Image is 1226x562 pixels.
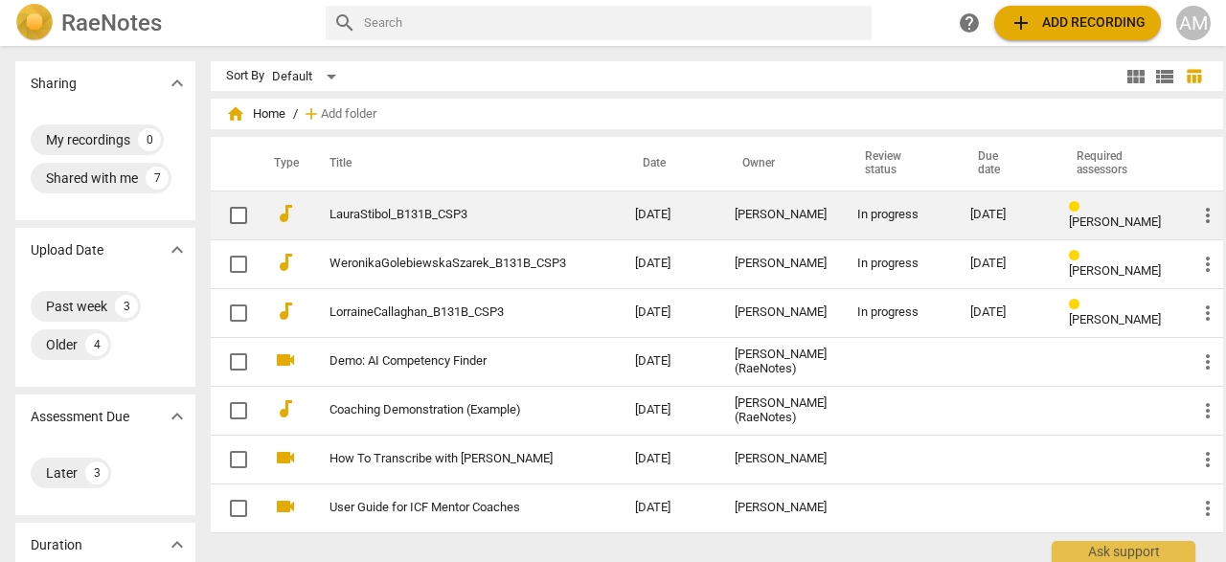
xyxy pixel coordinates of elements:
[329,452,566,466] a: How To Transcribe with [PERSON_NAME]
[274,202,297,225] span: audiotrack
[1069,263,1161,278] span: [PERSON_NAME]
[952,6,987,40] a: Help
[620,191,719,239] td: [DATE]
[857,305,940,320] div: In progress
[115,295,138,318] div: 3
[1069,298,1087,312] span: Review status: in progress
[31,74,77,94] p: Sharing
[620,288,719,337] td: [DATE]
[620,386,719,435] td: [DATE]
[163,69,192,98] button: Show more
[719,137,842,191] th: Owner
[958,11,981,34] span: help
[46,297,107,316] div: Past week
[857,257,940,271] div: In progress
[1069,249,1087,263] span: Review status: in progress
[166,533,189,556] span: expand_more
[274,495,297,518] span: videocam
[620,239,719,288] td: [DATE]
[274,251,297,274] span: audiotrack
[620,337,719,386] td: [DATE]
[272,61,343,92] div: Default
[274,446,297,469] span: videocam
[842,137,955,191] th: Review status
[61,10,162,36] h2: RaeNotes
[329,257,566,271] a: WeronikaGolebiewskaSzarek_B131B_CSP3
[146,167,169,190] div: 7
[85,333,108,356] div: 4
[166,405,189,428] span: expand_more
[329,403,566,417] a: Coaching Demonstration (Example)
[46,335,78,354] div: Older
[1150,62,1179,91] button: List view
[970,208,1038,222] div: [DATE]
[1069,214,1161,229] span: [PERSON_NAME]
[735,257,827,271] div: [PERSON_NAME]
[1054,137,1181,191] th: Required assessors
[1124,65,1147,88] span: view_module
[1196,497,1219,520] span: more_vert
[1196,253,1219,276] span: more_vert
[1069,200,1087,214] span: Review status: in progress
[735,305,827,320] div: [PERSON_NAME]
[735,452,827,466] div: [PERSON_NAME]
[364,8,864,38] input: Search
[226,104,285,124] span: Home
[735,348,827,376] div: [PERSON_NAME] (RaeNotes)
[306,137,620,191] th: Title
[620,137,719,191] th: Date
[1196,350,1219,373] span: more_vert
[857,208,940,222] div: In progress
[15,4,310,42] a: LogoRaeNotes
[1069,312,1161,326] span: [PERSON_NAME]
[970,305,1038,320] div: [DATE]
[620,435,719,483] td: [DATE]
[31,240,103,260] p: Upload Date
[1179,62,1208,91] button: Table view
[329,501,566,515] a: User Guide for ICF Mentor Coaches
[46,130,130,149] div: My recordings
[1196,302,1219,325] span: more_vert
[85,461,108,484] div: 3
[1010,11,1033,34] span: add
[163,402,192,431] button: Show more
[1010,11,1146,34] span: Add recording
[1196,204,1219,227] span: more_vert
[31,535,82,555] p: Duration
[274,300,297,323] span: audiotrack
[259,137,306,191] th: Type
[321,107,376,122] span: Add folder
[1196,448,1219,471] span: more_vert
[274,348,297,371] span: videocam
[955,137,1054,191] th: Due date
[166,72,189,95] span: expand_more
[994,6,1161,40] button: Upload
[970,257,1038,271] div: [DATE]
[333,11,356,34] span: search
[1196,399,1219,422] span: more_vert
[1122,62,1150,91] button: Tile view
[302,104,321,124] span: add
[735,396,827,425] div: [PERSON_NAME] (RaeNotes)
[735,501,827,515] div: [PERSON_NAME]
[329,208,566,222] a: LauraStibol_B131B_CSP3
[163,530,192,559] button: Show more
[1185,67,1203,85] span: table_chart
[15,4,54,42] img: Logo
[274,397,297,420] span: audiotrack
[1153,65,1176,88] span: view_list
[620,483,719,532] td: [DATE]
[226,104,245,124] span: home
[329,354,566,369] a: Demo: AI Competency Finder
[166,238,189,261] span: expand_more
[138,128,161,151] div: 0
[1176,6,1211,40] button: AM
[329,305,566,320] a: LorraineCallaghan_B131B_CSP3
[735,208,827,222] div: [PERSON_NAME]
[163,236,192,264] button: Show more
[293,107,298,122] span: /
[226,69,264,83] div: Sort By
[46,169,138,188] div: Shared with me
[46,463,78,483] div: Later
